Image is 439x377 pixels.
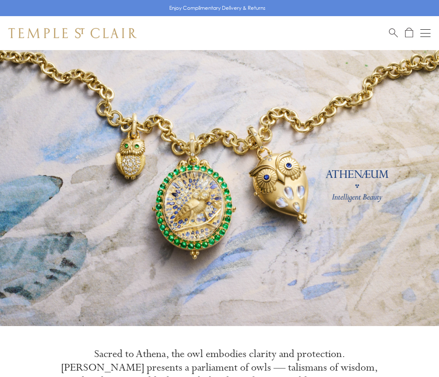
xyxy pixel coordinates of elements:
button: Open navigation [420,28,431,38]
a: Search [389,28,398,38]
p: Enjoy Complimentary Delivery & Returns [169,4,266,12]
a: Open Shopping Bag [405,28,413,38]
img: Temple St. Clair [8,28,137,38]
